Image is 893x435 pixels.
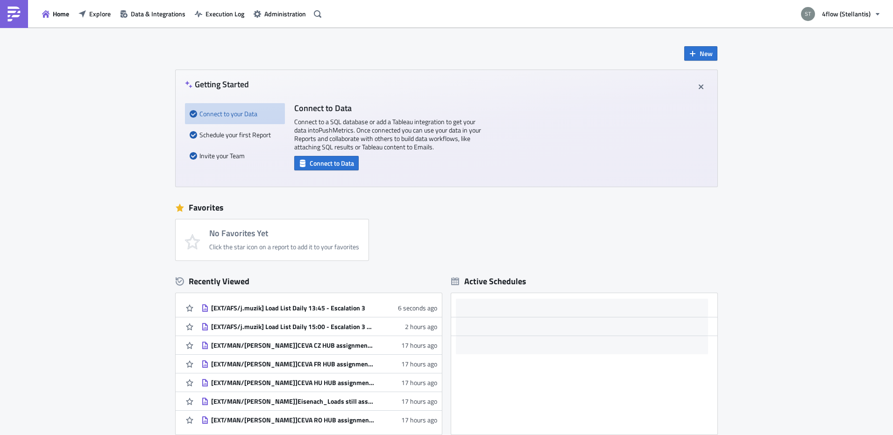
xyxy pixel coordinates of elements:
time: 2025-08-24T20:04:32Z [401,340,437,350]
div: [EXT/MAN/[PERSON_NAME]]CEVA HU HUB assignment info Karagujevac [211,379,375,387]
h4: Connect to Data [294,103,481,113]
span: Administration [264,9,306,19]
a: [EXT/MAN/[PERSON_NAME]]CEVA HU HUB assignment info Karagujevac17 hours ago [201,373,437,392]
div: Favorites [176,201,717,215]
a: Connect to Data [294,157,359,167]
div: [EXT/AFS/j.muzik] Load List Daily 13:45 - Escalation 3 [211,304,375,312]
span: New [700,49,713,58]
h4: Getting Started [185,79,249,89]
div: Active Schedules [451,276,526,287]
button: New [684,46,717,61]
div: Invite your Team [190,145,280,166]
h4: No Favorites Yet [209,229,359,238]
time: 2025-08-24T20:03:57Z [401,378,437,387]
span: Execution Log [206,9,244,19]
time: 2025-08-24T20:03:05Z [401,415,437,425]
span: Data & Integrations [131,9,185,19]
span: Explore [89,9,111,19]
div: [EXT/MAN/[PERSON_NAME]]Eisenach_Loads still assigned in HUB [211,397,375,406]
button: Administration [249,7,311,21]
time: 2025-08-24T20:04:14Z [401,359,437,369]
div: [EXT/MAN/[PERSON_NAME]]CEVA FR HUB assignment info Karagujevac [211,360,375,368]
button: Explore [74,7,115,21]
div: Schedule your first Report [190,124,280,145]
button: Execution Log [190,7,249,21]
img: Avatar [800,6,816,22]
div: Click the star icon on a report to add it to your favorites [209,243,359,251]
button: Home [37,7,74,21]
p: Connect to a SQL database or add a Tableau integration to get your data into PushMetrics . Once c... [294,118,481,151]
div: [EXT/AFS/j.muzik] Load List Daily 15:00 - Escalation 3 + [PERSON_NAME] [211,323,375,331]
button: Data & Integrations [115,7,190,21]
img: PushMetrics [7,7,21,21]
a: [EXT/AFS/j.muzik] Load List Daily 13:45 - Escalation 36 seconds ago [201,299,437,317]
div: [EXT/MAN/[PERSON_NAME]]CEVA CZ HUB assignment info Karagujevac [211,341,375,350]
a: [EXT/MAN/[PERSON_NAME]]Eisenach_Loads still assigned in HUB17 hours ago [201,392,437,410]
span: 4flow (Stellantis) [822,9,871,19]
button: Connect to Data [294,156,359,170]
span: Home [53,9,69,19]
div: Connect to your Data [190,103,280,124]
a: [EXT/AFS/j.muzik] Load List Daily 15:00 - Escalation 3 + [PERSON_NAME]2 hours ago [201,317,437,336]
span: Connect to Data [310,158,354,168]
div: Recently Viewed [176,274,442,288]
time: 2025-08-25T12:52:23Z [398,303,437,313]
time: 2025-08-24T20:03:33Z [401,396,437,406]
a: [EXT/MAN/[PERSON_NAME]]CEVA FR HUB assignment info Karagujevac17 hours ago [201,355,437,373]
a: [EXT/MAN/[PERSON_NAME]]CEVA RO HUB assignment info Karagujevac17 hours ago [201,411,437,429]
a: [EXT/MAN/[PERSON_NAME]]CEVA CZ HUB assignment info Karagujevac17 hours ago [201,336,437,354]
time: 2025-08-25T11:08:02Z [405,322,437,331]
button: 4flow (Stellantis) [795,4,886,24]
div: [EXT/MAN/[PERSON_NAME]]CEVA RO HUB assignment info Karagujevac [211,416,375,424]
